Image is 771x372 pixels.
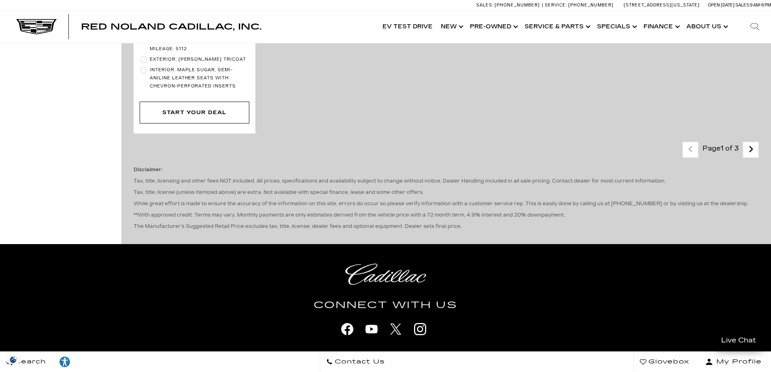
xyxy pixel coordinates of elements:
[378,11,437,43] a: EV Test Drive
[624,2,700,8] a: [STREET_ADDRESS][US_STATE]
[646,356,689,368] span: Glovebox
[13,356,46,368] span: Search
[125,298,647,312] h4: Connect With Us
[593,11,639,43] a: Specials
[81,22,261,32] span: Red Noland Cadillac, Inc.
[134,167,162,172] strong: Disclaimer:
[410,319,430,339] a: instagram
[4,355,23,364] section: Click to Open Cookie Consent Modal
[696,352,771,372] button: Open user profile menu
[466,11,520,43] a: Pre-Owned
[712,331,765,350] a: Live Chat
[140,44,249,54] li: Mileage: 5112
[4,355,23,364] img: Opt-Out Icon
[81,23,261,31] a: Red Noland Cadillac, Inc.
[476,3,542,7] a: Sales: [PHONE_NUMBER]
[542,3,616,7] a: Service: [PHONE_NUMBER]
[682,11,731,43] a: About Us
[386,319,406,339] a: X
[750,2,771,8] span: 9 AM-6 PM
[125,264,647,285] a: Cadillac Light Heritage Logo
[639,11,682,43] a: Finance
[16,19,57,34] img: Cadillac Dark Logo with Cadillac White Text
[520,11,593,43] a: Service & Parts
[162,108,226,117] div: Start Your Deal
[708,2,735,8] span: Open [DATE]
[476,2,493,8] span: Sales:
[495,2,540,8] span: [PHONE_NUMBER]
[345,264,426,285] img: Cadillac Light Heritage Logo
[717,336,760,345] span: Live Chat
[633,352,696,372] a: Glovebox
[337,319,357,339] a: facebook
[53,352,77,372] a: Explore your accessibility options
[333,356,385,368] span: Contact Us
[150,66,249,90] span: Interior: Maple Sugar, Semi-Aniline Leather Seats with Chevron-Perforated inserts
[140,102,249,123] div: Start Your Deal
[134,177,759,185] p: Tax, title, licensing and other fees NOT included. All prices, specifications and availability su...
[742,143,760,157] a: next page
[699,142,743,158] div: Page 1 of 3
[134,211,759,219] p: **With approved credit. Terms may vary. Monthly payments are only estimates derived from the vehi...
[568,2,614,8] span: [PHONE_NUMBER]
[53,356,77,368] div: Explore your accessibility options
[150,55,249,64] span: Exterior: [PERSON_NAME] Tricoat
[134,189,759,196] p: Tax, title, license (unless itemized above) are extra. Not available with special finance, lease ...
[320,352,391,372] a: Contact Us
[735,2,750,8] span: Sales:
[437,11,466,43] a: New
[134,158,759,238] div: The Manufacturer’s Suggested Retail Price excludes tax, title, license, dealer fees and optional ...
[361,319,382,339] a: youtube
[713,356,762,368] span: My Profile
[545,2,567,8] span: Service:
[134,200,759,207] p: While great effort is made to ensure the accuracy of the information on this site, errors do occu...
